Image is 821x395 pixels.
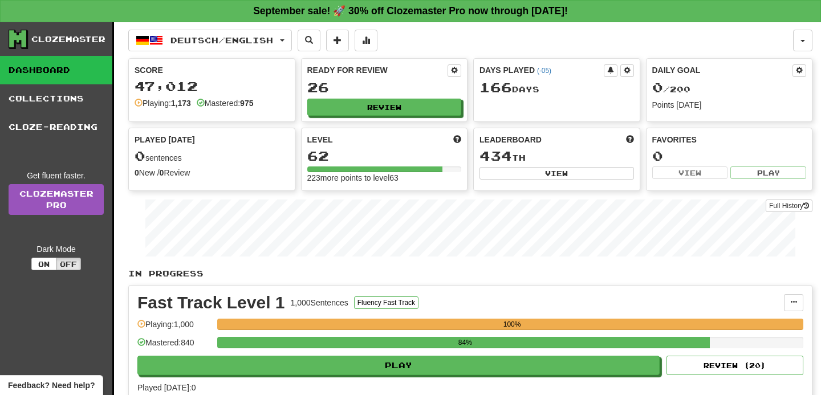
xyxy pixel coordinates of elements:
[135,148,145,164] span: 0
[31,258,56,270] button: On
[135,167,289,178] div: New / Review
[537,67,551,75] a: (-05)
[307,80,462,95] div: 26
[666,356,803,375] button: Review (20)
[160,168,164,177] strong: 0
[652,149,807,163] div: 0
[197,97,254,109] div: Mastered:
[307,149,462,163] div: 62
[479,149,634,164] div: th
[31,34,105,45] div: Clozemaster
[170,35,273,45] span: Deutsch / English
[221,337,709,348] div: 84%
[479,79,512,95] span: 166
[298,30,320,51] button: Search sentences
[354,296,418,309] button: Fluency Fast Track
[9,170,104,181] div: Get fluent faster.
[137,383,196,392] span: Played [DATE]: 0
[135,134,195,145] span: Played [DATE]
[137,337,212,356] div: Mastered: 840
[9,243,104,255] div: Dark Mode
[128,268,812,279] p: In Progress
[135,97,191,109] div: Playing:
[479,80,634,95] div: Day s
[355,30,377,51] button: More stats
[135,149,289,164] div: sentences
[652,166,728,179] button: View
[479,64,604,76] div: Days Played
[307,172,462,184] div: 223 more points to level 63
[137,319,212,337] div: Playing: 1,000
[479,134,542,145] span: Leaderboard
[453,134,461,145] span: Score more points to level up
[253,5,568,17] strong: September sale! 🚀 30% off Clozemaster Pro now through [DATE]!
[479,148,512,164] span: 434
[652,134,807,145] div: Favorites
[652,79,663,95] span: 0
[135,64,289,76] div: Score
[307,134,333,145] span: Level
[171,99,191,108] strong: 1,173
[326,30,349,51] button: Add sentence to collection
[221,319,803,330] div: 100%
[240,99,253,108] strong: 975
[8,380,95,391] span: Open feedback widget
[56,258,81,270] button: Off
[652,99,807,111] div: Points [DATE]
[766,199,812,212] button: Full History
[9,184,104,215] a: ClozemasterPro
[137,356,660,375] button: Play
[135,168,139,177] strong: 0
[652,84,690,94] span: / 200
[307,64,448,76] div: Ready for Review
[479,167,634,180] button: View
[137,294,285,311] div: Fast Track Level 1
[730,166,806,179] button: Play
[291,297,348,308] div: 1,000 Sentences
[135,79,289,93] div: 47,012
[128,30,292,51] button: Deutsch/English
[626,134,634,145] span: This week in points, UTC
[307,99,462,116] button: Review
[652,64,793,77] div: Daily Goal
